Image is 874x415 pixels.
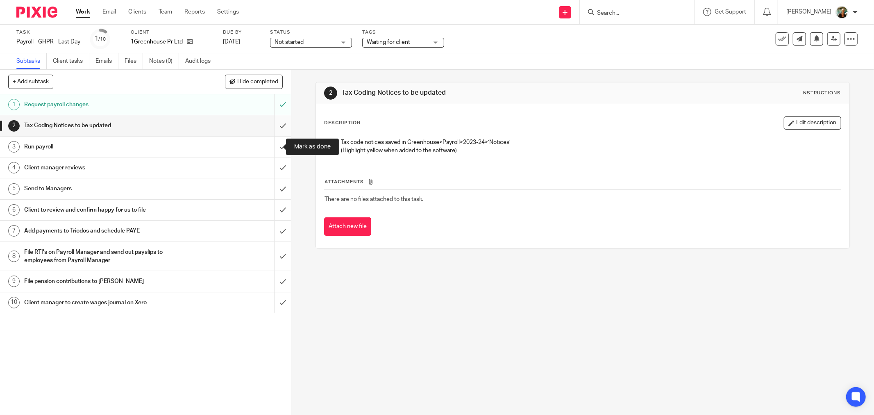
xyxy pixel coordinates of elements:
div: 2 [8,120,20,132]
div: 10 [8,297,20,308]
h1: File RTI's on Payroll Manager and send out payslips to employees from Payroll Manager [24,246,186,267]
h1: Tax Coding Notices to be updated [342,89,600,97]
div: Instructions [802,90,841,96]
img: Photo2.jpg [835,6,849,19]
h1: File pension contributions to [PERSON_NAME] [24,275,186,287]
div: 3 [8,141,20,153]
button: Hide completed [225,75,283,89]
h1: Add payments to Triodos and schedule PAYE [24,225,186,237]
img: Pixie [16,7,57,18]
h1: Client manager to create wages journal on Xero [24,296,186,309]
h1: Client manager reviews [24,162,186,174]
span: Get Support [715,9,746,15]
div: 1 [95,34,106,43]
label: Tags [362,29,444,36]
a: Reports [184,8,205,16]
p: [PERSON_NAME] [786,8,831,16]
a: Work [76,8,90,16]
small: /10 [99,37,106,41]
span: Attachments [325,180,364,184]
button: Attach new file [324,217,371,236]
span: Waiting for client [367,39,410,45]
p: Tax code notices saved in Greenhouse>Payroll>2023-24>’Notices’ [341,138,841,146]
a: Files [125,53,143,69]
span: Hide completed [237,79,278,85]
label: Task [16,29,80,36]
h1: Request payroll changes [24,98,186,111]
div: 4 [8,162,20,173]
p: Description [324,120,361,126]
a: Audit logs [185,53,217,69]
label: Client [131,29,213,36]
div: 9 [8,276,20,287]
button: Edit description [784,116,841,130]
a: Settings [217,8,239,16]
p: 1Greenhouse Pr Ltd [131,38,183,46]
div: Payroll - GHPR - Last Day [16,38,80,46]
label: Due by [223,29,260,36]
a: Clients [128,8,146,16]
div: 1 [8,99,20,110]
a: Team [159,8,172,16]
div: 7 [8,225,20,237]
span: Not started [275,39,304,45]
h1: Send to Managers [24,182,186,195]
div: 6 [8,204,20,216]
div: 5 [8,183,20,195]
label: Status [270,29,352,36]
div: 8 [8,251,20,262]
a: Subtasks [16,53,47,69]
h1: Run payroll [24,141,186,153]
button: + Add subtask [8,75,53,89]
a: Emails [95,53,118,69]
input: Search [596,10,670,17]
h1: Client to review and confirm happy for us to file [24,204,186,216]
span: [DATE] [223,39,240,45]
a: Email [102,8,116,16]
a: Client tasks [53,53,89,69]
span: There are no files attached to this task. [325,196,423,202]
p: (Highlight yellow when added to the software) [341,146,841,155]
div: 2 [324,87,337,100]
a: Notes (0) [149,53,179,69]
h1: Tax Coding Notices to be updated [24,119,186,132]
